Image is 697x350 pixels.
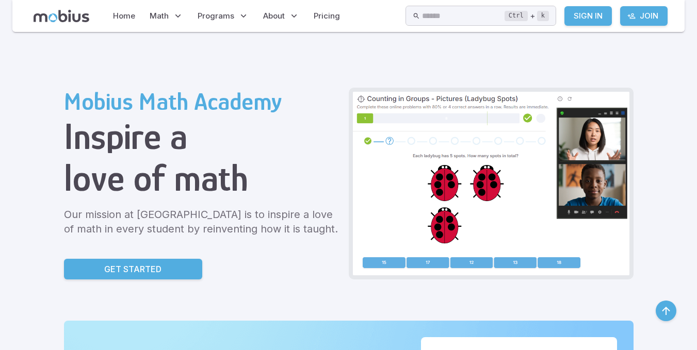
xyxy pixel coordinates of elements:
a: Get Started [64,259,202,279]
p: Our mission at [GEOGRAPHIC_DATA] is to inspire a love of math in every student by reinventing how... [64,207,341,236]
h1: love of math [64,157,341,199]
kbd: k [537,11,549,21]
a: Sign In [564,6,612,26]
span: About [263,10,285,22]
span: Math [150,10,169,22]
a: Pricing [311,4,343,28]
p: Get Started [104,263,161,275]
div: + [505,10,549,22]
img: Grade 2 Class [353,92,629,275]
a: Home [110,4,138,28]
span: Programs [198,10,234,22]
h1: Inspire a [64,115,341,157]
kbd: Ctrl [505,11,528,21]
a: Join [620,6,668,26]
h2: Mobius Math Academy [64,88,341,115]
